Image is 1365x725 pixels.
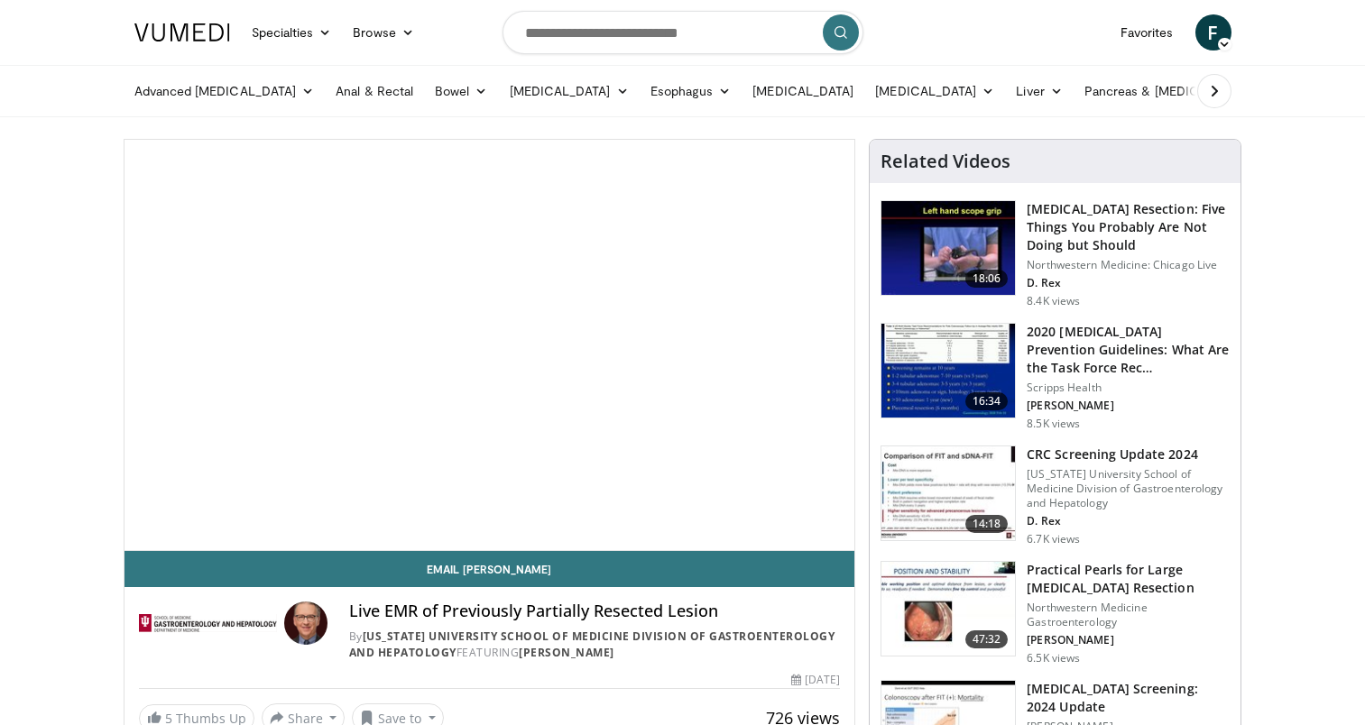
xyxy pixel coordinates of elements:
[965,270,1009,288] span: 18:06
[965,392,1009,410] span: 16:34
[125,551,855,587] a: Email [PERSON_NAME]
[1027,258,1230,272] p: Northwestern Medicine: Chicago Live
[424,73,498,109] a: Bowel
[881,151,1010,172] h4: Related Videos
[881,446,1015,540] img: 91500494-a7c6-4302-a3df-6280f031e251.150x105_q85_crop-smart_upscale.jpg
[134,23,230,41] img: VuMedi Logo
[1027,381,1230,395] p: Scripps Health
[881,562,1015,656] img: 0daeedfc-011e-4156-8487-34fa55861f89.150x105_q85_crop-smart_upscale.jpg
[1027,561,1230,597] h3: Practical Pearls for Large [MEDICAL_DATA] Resection
[1027,633,1230,647] p: [PERSON_NAME]
[1027,200,1230,254] h3: [MEDICAL_DATA] Resection: Five Things You Probably Are Not Doing but Should
[1027,445,1230,463] h3: CRC Screening Update 2024
[881,200,1230,308] a: 18:06 [MEDICAL_DATA] Resection: Five Things You Probably Are Not Doing but Should Northwestern Me...
[325,73,424,109] a: Anal & Rectal
[241,14,343,50] a: Specialties
[791,672,840,688] div: [DATE]
[881,323,1230,431] a: 16:34 2020 [MEDICAL_DATA] Prevention Guidelines: What Are the Task Force Rec… Scripps Health [PER...
[1195,14,1231,50] a: F
[1027,467,1230,510] p: [US_STATE] University School of Medicine Division of Gastroenterology and Hepatology
[342,14,425,50] a: Browse
[349,629,840,661] div: By FEATURING
[965,515,1009,533] span: 14:18
[881,445,1230,546] a: 14:18 CRC Screening Update 2024 [US_STATE] University School of Medicine Division of Gastroentero...
[881,561,1230,665] a: 47:32 Practical Pearls for Large [MEDICAL_DATA] Resection Northwestern Medicine Gastroenterology ...
[1027,399,1230,413] p: [PERSON_NAME]
[965,630,1009,648] span: 47:32
[1005,73,1073,109] a: Liver
[1027,417,1080,431] p: 8.5K views
[640,73,742,109] a: Esophagus
[349,601,840,621] h4: Live EMR of Previously Partially Resected Lesion
[881,324,1015,418] img: 1ac37fbe-7b52-4c81-8c6c-a0dd688d0102.150x105_q85_crop-smart_upscale.jpg
[864,73,1005,109] a: [MEDICAL_DATA]
[1110,14,1185,50] a: Favorites
[503,11,863,54] input: Search topics, interventions
[124,73,326,109] a: Advanced [MEDICAL_DATA]
[1027,323,1230,377] h3: 2020 [MEDICAL_DATA] Prevention Guidelines: What Are the Task Force Rec…
[519,645,614,660] a: [PERSON_NAME]
[125,140,855,551] video-js: Video Player
[1027,276,1230,290] p: D. Rex
[284,601,327,645] img: Avatar
[1027,514,1230,528] p: D. Rex
[881,201,1015,295] img: 264924ef-8041-41fd-95c4-78b943f1e5b5.150x105_q85_crop-smart_upscale.jpg
[1074,73,1285,109] a: Pancreas & [MEDICAL_DATA]
[1027,532,1080,546] p: 6.7K views
[1027,601,1230,629] p: Northwestern Medicine Gastroenterology
[1027,294,1080,308] p: 8.4K views
[1027,680,1230,716] h3: [MEDICAL_DATA] Screening: 2024 Update
[499,73,640,109] a: [MEDICAL_DATA]
[139,601,277,645] img: Indiana University School of Medicine Division of Gastroenterology and Hepatology
[1027,651,1080,665] p: 6.5K views
[349,629,835,660] a: [US_STATE] University School of Medicine Division of Gastroenterology and Hepatology
[742,73,864,109] a: [MEDICAL_DATA]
